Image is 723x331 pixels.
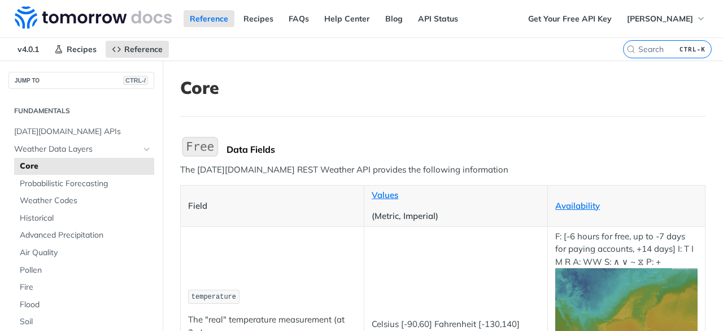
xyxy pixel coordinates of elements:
[20,230,151,241] span: Advanced Precipitation
[8,141,154,158] a: Weather Data LayersHide subpages for Weather Data Layers
[20,247,151,259] span: Air Quality
[8,72,154,89] button: JUMP TOCTRL-/
[20,195,151,207] span: Weather Codes
[20,161,151,172] span: Core
[14,210,154,227] a: Historical
[14,262,154,279] a: Pollen
[379,10,409,27] a: Blog
[20,213,151,224] span: Historical
[124,44,163,54] span: Reference
[237,10,280,27] a: Recipes
[106,41,169,58] a: Reference
[8,123,154,140] a: [DATE][DOMAIN_NAME] APIs
[555,200,600,211] a: Availability
[621,10,712,27] button: [PERSON_NAME]
[627,14,693,24] span: [PERSON_NAME]
[318,10,376,27] a: Help Center
[11,41,45,58] span: v4.0.1
[282,10,315,27] a: FAQs
[188,200,356,213] p: Field
[180,78,705,98] h1: Core
[14,192,154,209] a: Weather Codes
[14,175,154,192] a: Probabilistic Forecasting
[626,45,635,54] svg: Search
[372,190,398,200] a: Values
[14,279,154,296] a: Fire
[555,305,698,316] span: Expand image
[14,144,140,155] span: Weather Data Layers
[412,10,464,27] a: API Status
[180,164,705,177] p: The [DATE][DOMAIN_NAME] REST Weather API provides the following information
[48,41,103,58] a: Recipes
[15,6,172,29] img: Tomorrow.io Weather API Docs
[372,318,540,331] p: Celsius [-90,60] Fahrenheit [-130,140]
[20,299,151,311] span: Flood
[14,158,154,175] a: Core
[227,144,705,155] div: Data Fields
[8,106,154,116] h2: Fundamentals
[14,227,154,244] a: Advanced Precipitation
[372,210,540,223] p: (Metric, Imperial)
[123,76,148,85] span: CTRL-/
[14,244,154,261] a: Air Quality
[184,10,234,27] a: Reference
[677,44,708,55] kbd: CTRL-K
[14,126,151,137] span: [DATE][DOMAIN_NAME] APIs
[20,316,151,328] span: Soil
[67,44,97,54] span: Recipes
[20,178,151,190] span: Probabilistic Forecasting
[20,282,151,293] span: Fire
[191,293,236,301] span: temperature
[522,10,618,27] a: Get Your Free API Key
[20,265,151,276] span: Pollen
[142,145,151,154] button: Hide subpages for Weather Data Layers
[14,313,154,330] a: Soil
[14,296,154,313] a: Flood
